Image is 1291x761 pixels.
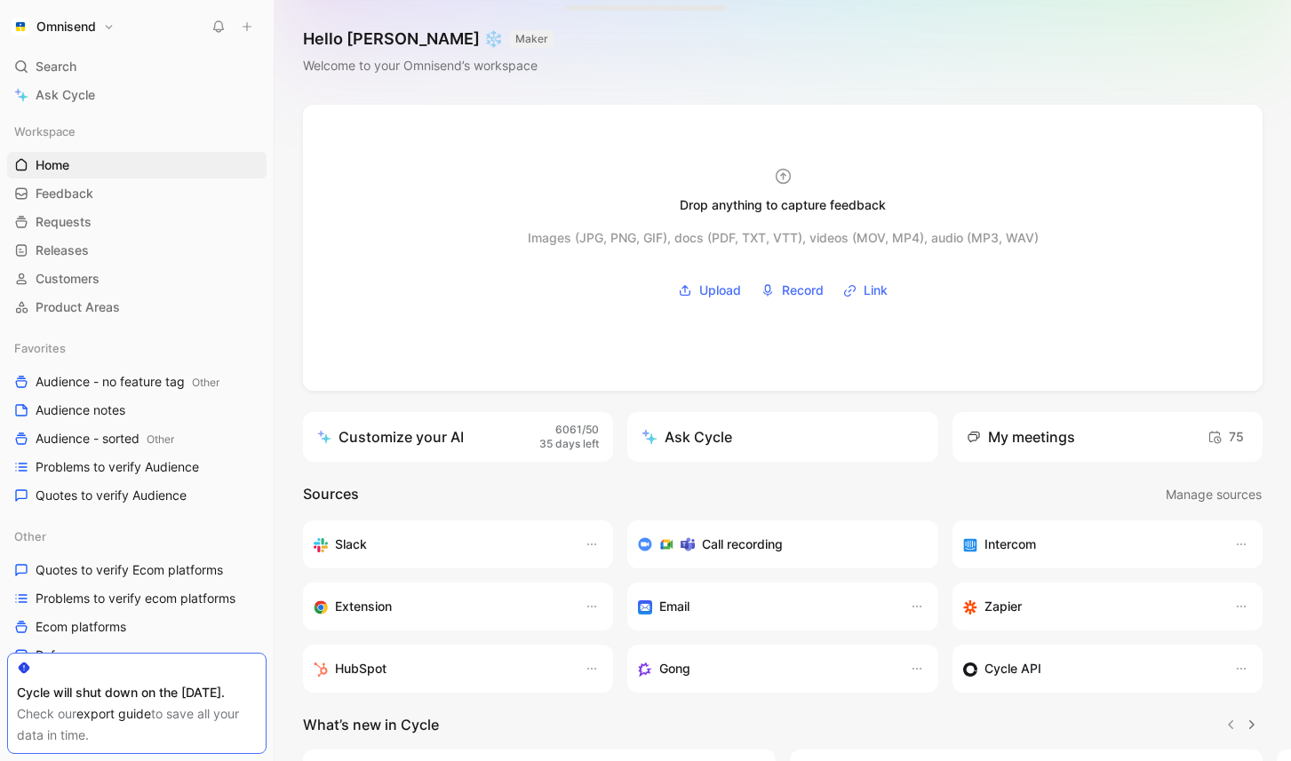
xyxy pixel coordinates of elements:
[638,534,912,555] div: Record & transcribe meetings from Zoom, Meet & Teams.
[555,423,599,438] span: 6061/50
[699,280,741,301] span: Upload
[76,706,151,721] a: export guide
[7,152,267,178] a: Home
[659,658,690,679] h3: Gong
[1166,484,1262,505] span: Manage sources
[659,596,689,617] h3: Email
[36,185,93,202] span: Feedback
[782,280,824,301] span: Record
[984,658,1041,679] h3: Cycle API
[36,430,174,448] span: Audience - sorted
[702,534,783,555] h3: Call recording
[528,227,1039,249] div: Images (JPG, PNG, GIF), docs (PDF, TXT, VTT), videos (MOV, MP4), audio (MP3, WAV)
[303,412,613,462] a: Customize your AI6061/5035 days left
[963,534,1216,555] div: Sync your customers, send feedback and get updates in Intercom
[1207,426,1244,448] span: 75
[314,596,567,617] div: Capture feedback from anywhere on the web
[303,483,359,506] h2: Sources
[638,658,891,679] div: Capture feedback from your incoming calls
[36,487,187,504] span: Quotes to verify Audience
[510,30,554,48] button: MAKER
[963,658,1216,679] div: Sync customers & send feedback from custom sources. Get inspired by our favorite use case
[7,523,267,550] div: Other
[303,28,554,50] h1: Hello [PERSON_NAME] ❄️
[36,646,82,664] span: Reforge
[36,156,69,174] span: Home
[7,118,267,145] div: Workspace
[984,534,1036,555] h3: Intercom
[192,376,219,389] span: Other
[7,642,267,669] a: Reforge
[7,53,267,80] div: Search
[672,277,747,304] button: Upload
[754,277,830,304] button: Record
[36,401,125,419] span: Audience notes
[36,561,223,579] span: Quotes to verify Ecom platforms
[967,426,1075,448] div: My meetings
[14,339,66,357] span: Favorites
[317,426,464,448] div: Customize your AI
[963,596,1216,617] div: Capture feedback from thousands of sources with Zapier (survey results, recordings, sheets, etc).
[7,266,267,292] a: Customers
[36,373,219,392] span: Audience - no feature tag
[12,18,29,36] img: Omnisend
[7,614,267,640] a: Ecom platforms
[17,682,257,703] div: Cycle will shut down on the [DATE].
[335,596,392,617] h3: Extension
[36,590,235,607] span: Problems to verify ecom platforms
[1203,423,1248,451] button: 75
[638,596,891,617] div: Forward emails to your feedback inbox
[7,454,267,480] a: Problems to verify Audience
[7,294,267,321] a: Product Areas
[7,180,267,207] a: Feedback
[539,437,599,452] span: 35 days left
[837,277,894,304] button: Link
[36,56,76,77] span: Search
[7,557,267,583] a: Quotes to verify Ecom platforms
[7,585,267,612] a: Problems to verify ecom platforms
[7,14,119,39] button: OmnisendOmnisend
[303,55,554,76] div: Welcome to your Omnisend’s workspace
[36,213,92,231] span: Requests
[36,618,126,636] span: Ecom platforms
[36,298,120,316] span: Product Areas
[36,84,95,106] span: Ask Cycle
[17,703,257,746] div: Check our to save all your data in time.
[36,242,89,259] span: Releases
[680,194,886,216] div: Drop anything to capture feedback
[7,397,267,424] a: Audience notes
[1165,483,1263,506] button: Manage sources
[335,534,367,555] h3: Slack
[864,280,888,301] span: Link
[335,658,387,679] h3: HubSpot
[303,714,439,735] h2: What’s new in Cycle
[7,425,267,452] a: Audience - sortedOther
[7,335,267,361] div: Favorites
[36,270,100,288] span: Customers
[36,458,199,476] span: Problems to verify Audience
[627,412,937,462] button: Ask Cycle
[14,527,46,545] span: Other
[314,534,567,555] div: Sync your customers, send feedback and get updates in Slack
[984,596,1022,617] h3: Zapier
[7,482,267,509] a: Quotes to verify Audience
[7,209,267,235] a: Requests
[36,19,96,35] h1: Omnisend
[642,426,732,448] div: Ask Cycle
[14,123,76,140] span: Workspace
[7,82,267,108] a: Ask Cycle
[147,432,174,446] span: Other
[7,369,267,395] a: Audience - no feature tagOther
[7,237,267,264] a: Releases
